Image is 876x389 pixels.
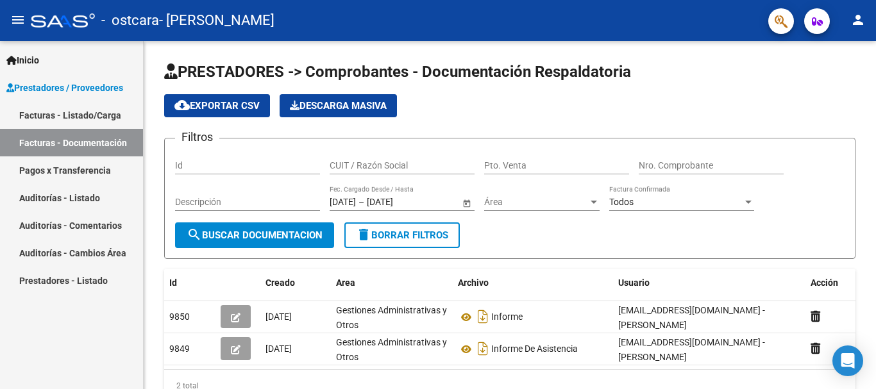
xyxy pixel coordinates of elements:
datatable-header-cell: Usuario [613,269,805,297]
button: Exportar CSV [164,94,270,117]
div: Open Intercom Messenger [832,345,863,376]
i: Descargar documento [475,306,491,327]
button: Descarga Masiva [280,94,397,117]
span: Area [336,277,355,288]
span: - ostcara [101,6,159,35]
span: Acción [811,277,838,288]
span: 9849 [169,343,190,354]
app-download-masive: Descarga masiva de comprobantes (adjuntos) [280,94,397,117]
input: Fecha fin [367,197,430,208]
span: Área [484,197,588,208]
span: Informe De Asistencia [491,344,578,354]
datatable-header-cell: Creado [260,269,331,297]
span: Inicio [6,53,39,67]
span: [DATE] [265,343,292,354]
span: Borrar Filtros [356,229,448,241]
mat-icon: menu [10,12,26,28]
mat-icon: search [187,227,202,242]
span: Creado [265,277,295,288]
mat-icon: delete [356,227,371,242]
span: Exportar CSV [174,100,260,112]
button: Open calendar [460,196,473,210]
span: [DATE] [265,311,292,322]
button: Buscar Documentacion [175,222,334,248]
span: [EMAIL_ADDRESS][DOMAIN_NAME] - [PERSON_NAME] [618,337,765,362]
span: Usuario [618,277,650,288]
span: - [PERSON_NAME] [159,6,274,35]
span: [EMAIL_ADDRESS][DOMAIN_NAME] - [PERSON_NAME] [618,305,765,330]
span: Archivo [458,277,489,288]
datatable-header-cell: Acción [805,269,870,297]
span: Id [169,277,177,288]
span: Informe [491,312,523,322]
datatable-header-cell: Archivo [453,269,613,297]
span: Todos [609,197,634,207]
mat-icon: person [850,12,866,28]
datatable-header-cell: Area [331,269,453,297]
datatable-header-cell: Id [164,269,215,297]
span: Descarga Masiva [290,100,387,112]
input: Fecha inicio [330,197,356,208]
h3: Filtros [175,128,219,146]
span: 9850 [169,311,190,322]
i: Descargar documento [475,338,491,359]
span: Gestiones Administrativas y Otros [336,305,447,330]
span: Gestiones Administrativas y Otros [336,337,447,362]
button: Borrar Filtros [344,222,460,248]
mat-icon: cloud_download [174,97,190,113]
span: Prestadores / Proveedores [6,81,123,95]
span: – [358,197,364,208]
span: PRESTADORES -> Comprobantes - Documentación Respaldatoria [164,63,631,81]
span: Buscar Documentacion [187,229,323,241]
